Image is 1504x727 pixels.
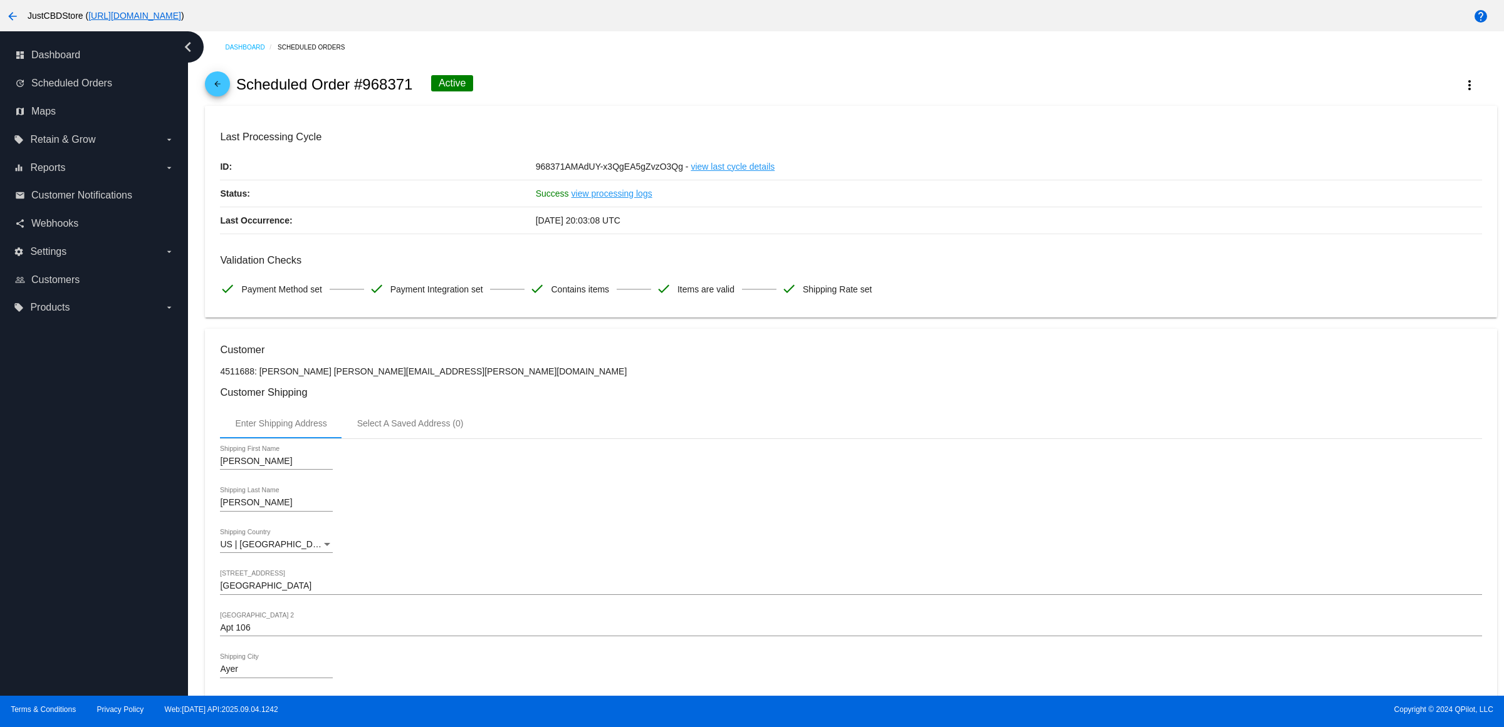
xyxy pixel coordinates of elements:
[551,276,609,302] span: Contains items
[530,281,545,296] mat-icon: check
[677,276,734,302] span: Items are valid
[14,302,24,312] i: local_offer
[278,38,356,57] a: Scheduled Orders
[15,106,25,116] i: map
[691,153,775,180] a: view last cycle details
[165,705,278,714] a: Web:[DATE] API:2025.09.04.1242
[15,45,174,65] a: dashboard Dashboard
[220,366,1481,376] p: 4511688: [PERSON_NAME] [PERSON_NAME][EMAIL_ADDRESS][PERSON_NAME][DOMAIN_NAME]
[536,162,689,172] span: 968371AMAdUY-x3QgEA5gZvzO3Qg -
[220,207,535,234] p: Last Occurrence:
[220,180,535,207] p: Status:
[220,153,535,180] p: ID:
[572,180,652,207] a: view processing logs
[536,215,620,225] span: [DATE] 20:03:08 UTC
[164,135,174,145] i: arrow_drop_down
[431,75,474,91] div: Active
[15,275,25,285] i: people_outline
[357,418,464,428] div: Select A Saved Address (0)
[656,281,671,296] mat-icon: check
[31,218,78,229] span: Webhooks
[220,498,333,508] input: Shipping Last Name
[220,344,1481,356] h3: Customer
[164,302,174,312] i: arrow_drop_down
[241,276,321,302] span: Payment Method set
[225,38,278,57] a: Dashboard
[220,581,1481,591] input: Shipping Street 1
[15,219,25,229] i: share
[15,101,174,121] a: map Maps
[536,188,569,199] span: Success
[15,50,25,60] i: dashboard
[220,540,333,550] mat-select: Shipping Country
[30,246,66,257] span: Settings
[178,37,198,57] i: chevron_left
[236,76,413,93] h2: Scheduled Order #968371
[235,418,326,428] div: Enter Shipping Address
[781,281,796,296] mat-icon: check
[220,456,333,467] input: Shipping First Name
[14,135,24,145] i: local_offer
[803,276,872,302] span: Shipping Rate set
[220,281,235,296] mat-icon: check
[31,190,132,201] span: Customer Notifications
[15,270,174,290] a: people_outline Customers
[220,386,1481,398] h3: Customer Shipping
[31,49,80,61] span: Dashboard
[14,163,24,173] i: equalizer
[97,705,144,714] a: Privacy Policy
[1462,78,1477,93] mat-icon: more_vert
[30,134,95,145] span: Retain & Grow
[220,131,1481,143] h3: Last Processing Cycle
[164,163,174,173] i: arrow_drop_down
[28,11,184,21] span: JustCBDStore ( )
[31,78,112,89] span: Scheduled Orders
[30,162,65,173] span: Reports
[11,705,76,714] a: Terms & Conditions
[210,80,225,95] mat-icon: arrow_back
[88,11,181,21] a: [URL][DOMAIN_NAME]
[220,539,331,549] span: US | [GEOGRAPHIC_DATA]
[30,302,70,313] span: Products
[14,247,24,257] i: settings
[220,664,333,674] input: Shipping City
[220,623,1481,633] input: Shipping Street 2
[220,254,1481,266] h3: Validation Checks
[763,705,1493,714] span: Copyright © 2024 QPilot, LLC
[369,281,384,296] mat-icon: check
[31,106,56,117] span: Maps
[15,190,25,200] i: email
[15,78,25,88] i: update
[5,9,20,24] mat-icon: arrow_back
[164,247,174,257] i: arrow_drop_down
[1473,9,1488,24] mat-icon: help
[390,276,483,302] span: Payment Integration set
[15,185,174,205] a: email Customer Notifications
[15,73,174,93] a: update Scheduled Orders
[15,214,174,234] a: share Webhooks
[31,274,80,286] span: Customers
